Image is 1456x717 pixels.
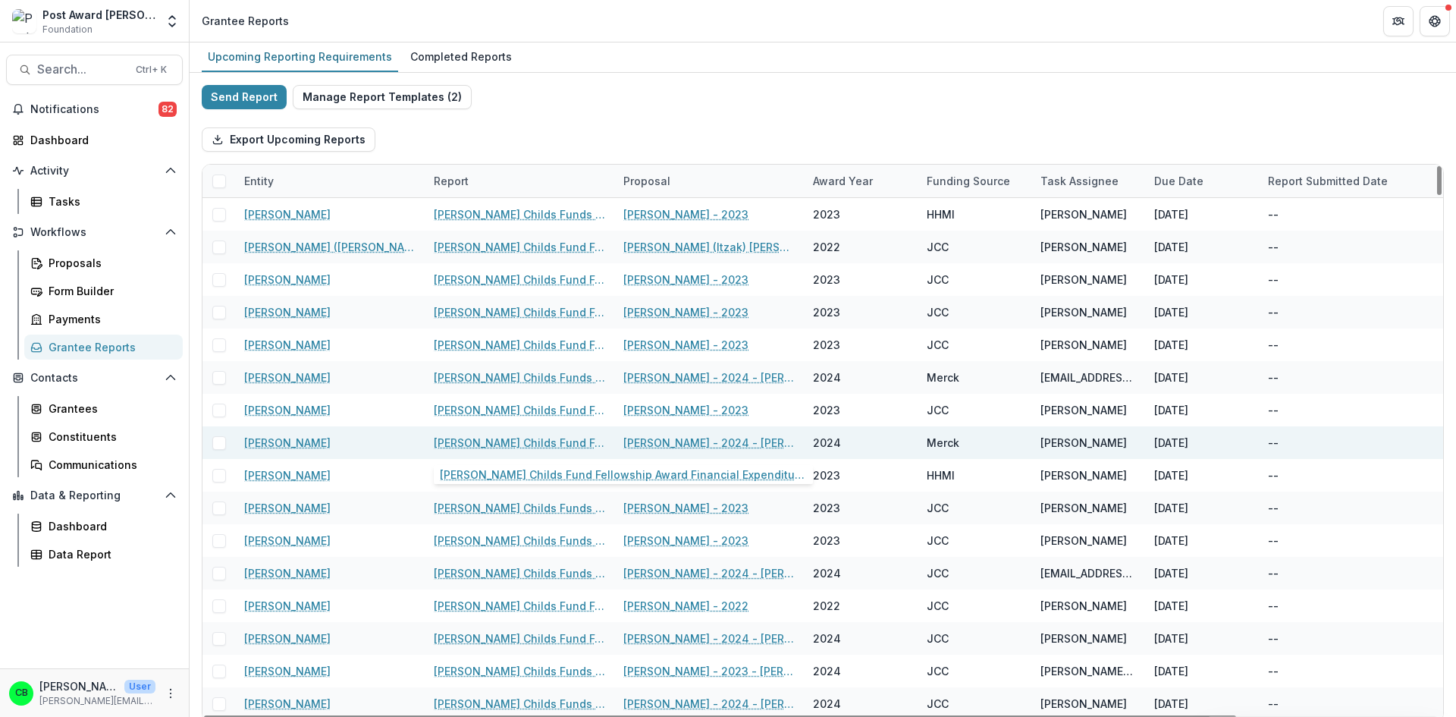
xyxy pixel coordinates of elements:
div: [DATE] [1145,655,1259,687]
div: JCC [927,304,949,320]
a: [PERSON_NAME] - 2024 - [PERSON_NAME] Memorial Fund - Fellowship Application [623,565,795,581]
a: [PERSON_NAME] Childs Fund Fellowship Award Financial Expenditure Report [434,435,605,451]
div: [PERSON_NAME] [1040,206,1127,222]
div: Post Award [PERSON_NAME] Childs Memorial Fund [42,7,155,23]
a: [PERSON_NAME] [244,598,331,614]
div: Payments [49,311,171,327]
div: Entity [235,173,283,189]
div: [DATE] [1145,394,1259,426]
a: [PERSON_NAME] [244,337,331,353]
div: [PERSON_NAME] [1040,239,1127,255]
div: Upcoming Reporting Requirements [202,46,398,68]
button: Open Workflows [6,220,183,244]
a: [PERSON_NAME] [244,370,331,385]
div: -- [1268,631,1279,646]
div: 2024 [813,565,841,581]
div: -- [1268,337,1279,353]
a: [PERSON_NAME] - 2023 [623,337,748,353]
div: [PERSON_NAME] [1040,631,1127,646]
a: Communications [24,452,183,477]
div: [DATE] [1145,459,1259,492]
div: 2023 [813,533,840,549]
button: Get Help [1420,6,1450,36]
div: Award Year [804,173,882,189]
a: [PERSON_NAME] [244,500,331,516]
a: [PERSON_NAME] Childs Funds Fellow’s Annual Progress Report [434,696,605,712]
a: [PERSON_NAME] [244,565,331,581]
a: [PERSON_NAME] [244,402,331,418]
div: Constituents [49,429,171,445]
a: [PERSON_NAME] Childs Funds Fellow’s Annual Progress Report [434,500,605,516]
div: [DATE] [1145,231,1259,263]
div: [DATE] [1145,296,1259,329]
div: Dashboard [30,132,171,148]
div: [DATE] [1145,361,1259,394]
button: Open Contacts [6,366,183,390]
div: [DATE] [1145,426,1259,459]
div: [PERSON_NAME] [1040,533,1127,549]
a: [PERSON_NAME] Childs Fund Fellowship Award Financial Expenditure Report [434,239,605,255]
div: -- [1268,598,1279,614]
a: Constituents [24,424,183,449]
div: [DATE] [1145,524,1259,557]
div: -- [1268,435,1279,451]
div: 2023 [813,272,840,288]
a: [PERSON_NAME] - 2023 [623,402,748,418]
div: 2024 [813,370,841,385]
div: -- [1268,402,1279,418]
div: JCC [927,696,949,712]
div: Task Assignee [1031,165,1145,197]
div: [DATE] [1145,329,1259,361]
a: [PERSON_NAME] Childs Funds Fellow’s Annual Progress Report [434,663,605,679]
div: Tasks [49,193,171,209]
div: JCC [927,533,949,549]
div: [PERSON_NAME] [1040,304,1127,320]
a: [PERSON_NAME] [244,272,331,288]
a: [PERSON_NAME] Childs Funds Fellow’s Annual Progress Report [434,565,605,581]
div: JCC [927,500,949,516]
span: Contacts [30,372,158,385]
div: [DATE] [1145,557,1259,590]
button: Notifications82 [6,97,183,121]
div: JCC [927,337,949,353]
a: Grantee Reports [24,335,183,360]
button: Open Activity [6,159,183,183]
a: [PERSON_NAME] - 2023 [623,304,748,320]
img: Post Award Jane Coffin Childs Memorial Fund [12,9,36,33]
div: JCC [927,598,949,614]
a: [PERSON_NAME] Childs Fund Fellowship Award Financial Expenditure Report [434,272,605,288]
div: -- [1268,467,1279,483]
div: -- [1268,304,1279,320]
div: Report Submitted Date [1259,165,1448,197]
a: [PERSON_NAME] [244,435,331,451]
a: [PERSON_NAME] [244,631,331,646]
div: Proposals [49,255,171,271]
a: Xulu Sun - 2023 [623,467,709,483]
div: Grantee Reports [49,339,171,355]
div: 2024 [813,435,841,451]
div: -- [1268,370,1279,385]
div: -- [1268,533,1279,549]
a: Completed Reports [404,42,518,72]
div: [PERSON_NAME] [1040,467,1127,483]
a: [PERSON_NAME] [244,663,331,679]
div: 2023 [813,337,840,353]
span: Workflows [30,226,158,239]
div: Report [425,165,614,197]
div: Entity [235,165,425,197]
a: [PERSON_NAME] Childs Funds Fellow’s Annual Progress Report [434,206,605,222]
p: [PERSON_NAME] [39,678,118,694]
div: Award Year [804,165,918,197]
a: Dashboard [6,127,183,153]
button: Search... [6,55,183,85]
a: [PERSON_NAME] Childs Funds Fellow’s Annual Progress Report [434,533,605,549]
div: -- [1268,500,1279,516]
a: Upcoming Reporting Requirements [202,42,398,72]
div: Due Date [1145,165,1259,197]
div: JCC [927,272,949,288]
a: [PERSON_NAME] - 2023 [623,533,748,549]
nav: breadcrumb [196,10,295,32]
div: [PERSON_NAME] [1040,272,1127,288]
